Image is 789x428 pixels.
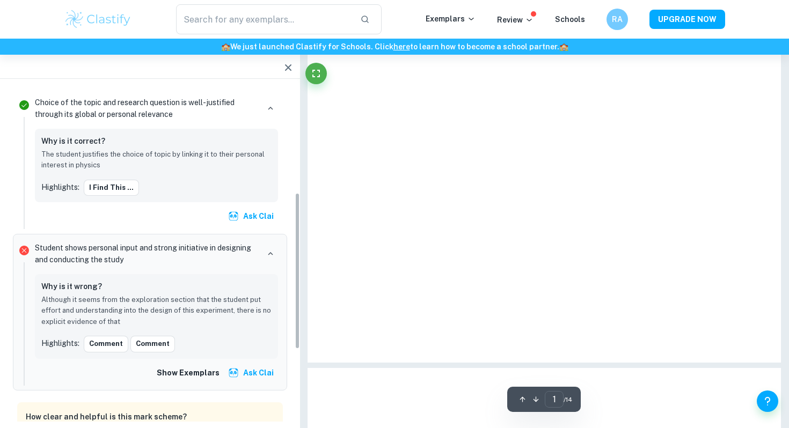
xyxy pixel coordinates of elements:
[150,363,224,382] button: Show exemplars
[84,336,128,352] button: Comment
[393,42,410,51] a: here
[26,411,187,423] h6: How clear and helpful is this mark scheme?
[84,180,139,196] button: I find this ...
[176,4,352,34] input: Search for any exemplars...
[18,99,31,112] svg: Correct
[497,14,534,26] p: Review
[41,281,102,292] h6: Why is it wrong?
[2,41,787,53] h6: We just launched Clastify for Schools. Click to learn how to become a school partner.
[305,63,327,84] button: Fullscreen
[64,9,132,30] img: Clastify logo
[559,42,568,51] span: 🏫
[41,181,79,193] p: Highlights:
[41,337,79,349] p: Highlights:
[266,138,272,144] button: Report mistake/confusion
[221,42,230,51] span: 🏫
[41,135,105,147] h6: Why is it correct?
[35,242,259,265] p: Student shows personal input and strong initiative in designing and conducting the study
[757,390,778,412] button: Help and Feedback
[41,149,272,171] p: The student justifies the choice of topic by linking it to their personal interest in physics
[564,395,572,404] span: / 14
[611,13,624,25] h6: RA
[607,9,628,30] button: RA
[226,206,278,226] button: Ask Clai
[426,13,476,25] p: Exemplars
[18,244,31,257] svg: Incorrect
[35,97,259,120] p: Choice of the topic and research question is well-justified through its global or personal relevance
[649,10,725,29] button: UPGRADE NOW
[130,336,175,352] button: Comment
[226,363,278,382] button: Ask Clai
[228,211,239,222] img: clai.svg
[228,367,239,378] img: clai.svg
[555,15,585,24] a: Schools
[266,284,272,289] button: Report mistake/confusion
[41,294,272,327] p: Although it seems from the exploration section that the student put effort and understanding into...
